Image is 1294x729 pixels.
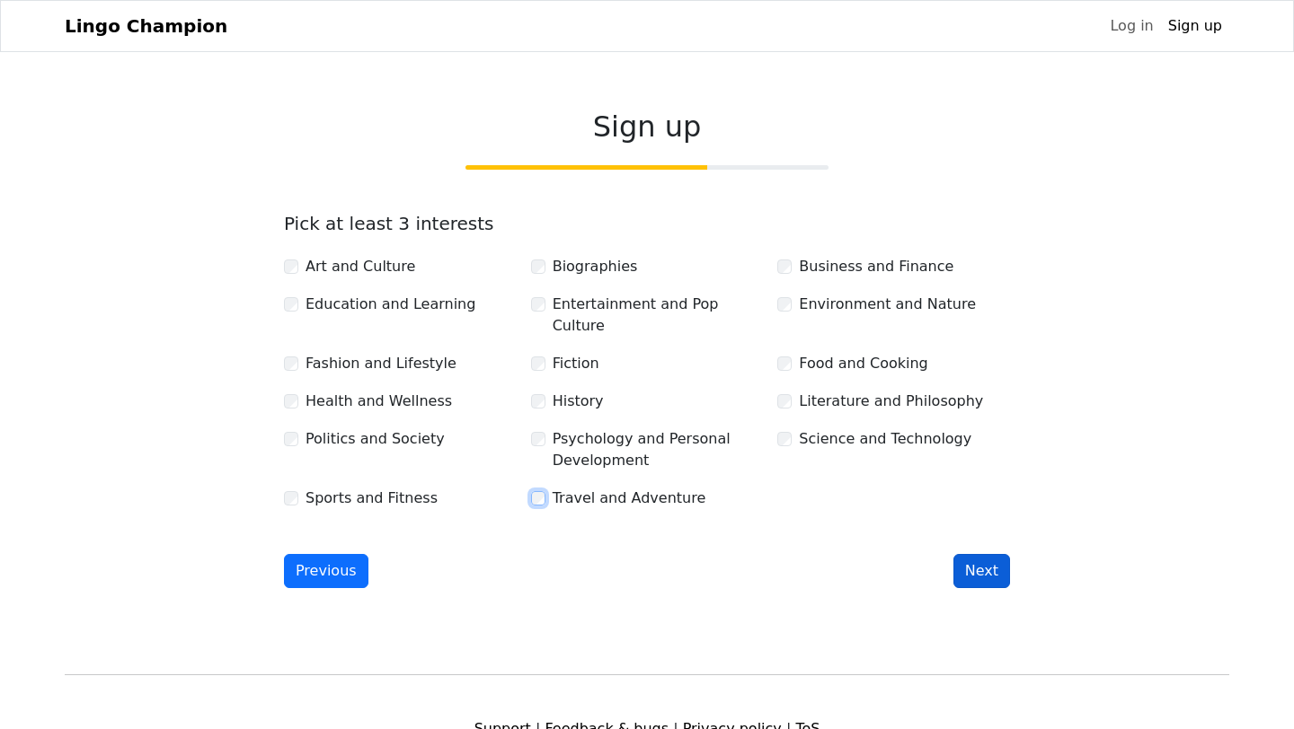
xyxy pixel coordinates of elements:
[65,8,227,44] a: Lingo Champion
[553,353,599,374] label: Fiction
[553,294,764,337] label: Entertainment and Pop Culture
[284,110,1010,144] h2: Sign up
[553,256,638,277] label: Biographies
[553,428,764,471] label: Psychology and Personal Development
[553,487,706,509] label: Travel and Adventure
[306,353,456,374] label: Fashion and Lifestyle
[284,554,368,588] button: Previous
[306,487,438,509] label: Sports and Fitness
[1161,8,1229,44] a: Sign up
[1103,8,1160,44] a: Log in
[953,554,1010,588] button: Next
[799,428,971,450] label: Science and Technology
[306,391,452,412] label: Health and Wellness
[799,353,927,374] label: Food and Cooking
[306,256,415,277] label: Art and Culture
[284,213,494,234] label: Pick at least 3 interests
[553,391,604,412] label: History
[799,256,953,277] label: Business and Finance
[306,294,475,315] label: Education and Learning
[799,391,983,412] label: Literature and Philosophy
[306,428,445,450] label: Politics and Society
[799,294,976,315] label: Environment and Nature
